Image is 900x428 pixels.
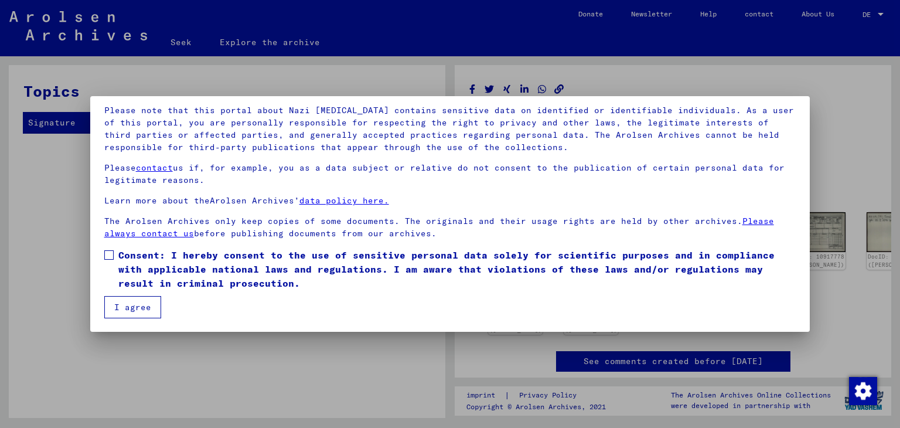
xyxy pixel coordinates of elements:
font: The Arolsen Archives only keep copies of some documents. The originals and their usage rights are... [104,216,742,226]
a: contact [136,162,173,173]
font: Consent: I hereby consent to the use of sensitive personal data solely for scientific purposes an... [118,249,775,289]
font: Learn more about the [104,195,210,206]
font: I agree [114,302,151,312]
button: I agree [104,296,161,318]
font: Arolsen Archives’ [210,195,299,206]
img: Change consent [849,377,877,405]
font: before publishing documents from our archives. [194,228,437,239]
a: data policy here. [299,195,389,206]
font: Please [104,162,136,173]
font: Please note that this portal about Nazi [MEDICAL_DATA] contains sensitive data on identified or i... [104,105,794,152]
font: us if, for example, you as a data subject or relative do not consent to the publication of certai... [104,162,785,185]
